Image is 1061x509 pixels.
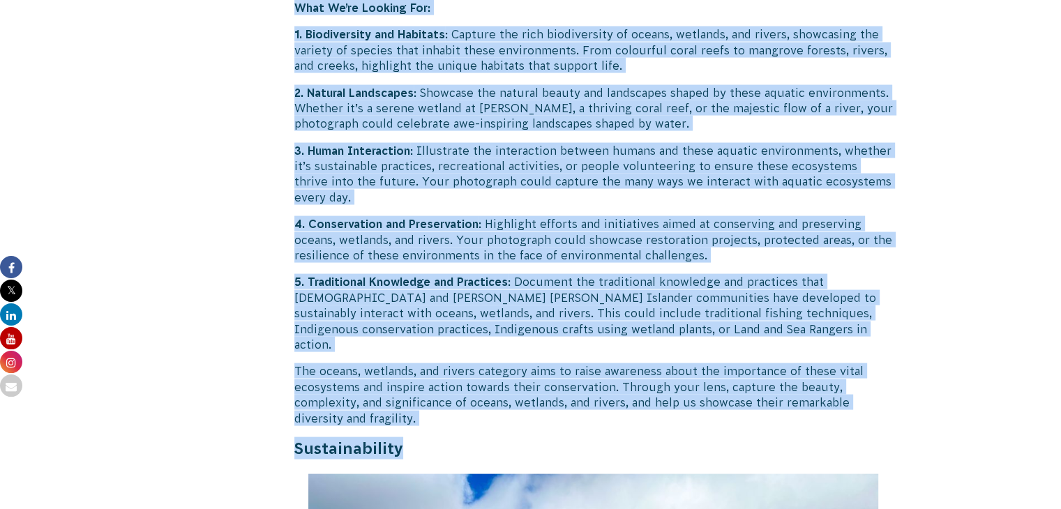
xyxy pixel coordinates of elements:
[294,143,893,206] p: : Illustrate the interaction between humans and these aquatic environments, whether it’s sustaina...
[294,85,893,132] p: : Showcase the natural beauty and landscapes shaped by these aquatic environments. Whether it’s a...
[294,1,430,14] strong: What We’re Looking For:
[294,218,479,230] strong: 4. Conservation and Preservation
[294,275,508,288] strong: 5. Traditional Knowledge and Practices
[294,28,445,40] strong: 1. Biodiversity and Habitats
[294,144,410,157] strong: 3. Human Interaction
[294,274,893,352] p: : Document the traditional knowledge and practices that [DEMOGRAPHIC_DATA] and [PERSON_NAME] [PER...
[294,26,893,73] p: : Capture the rich biodiversity of oceans, wetlands, and rivers, showcasing the variety of specie...
[294,363,893,426] p: The oceans, wetlands, and rivers category aims to raise awareness about the importance of these v...
[294,439,403,457] strong: Sustainability
[294,86,414,99] strong: 2. Natural Landscapes
[294,216,893,263] p: : Highlight efforts and initiatives aimed at conserving and preserving oceans, wetlands, and rive...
